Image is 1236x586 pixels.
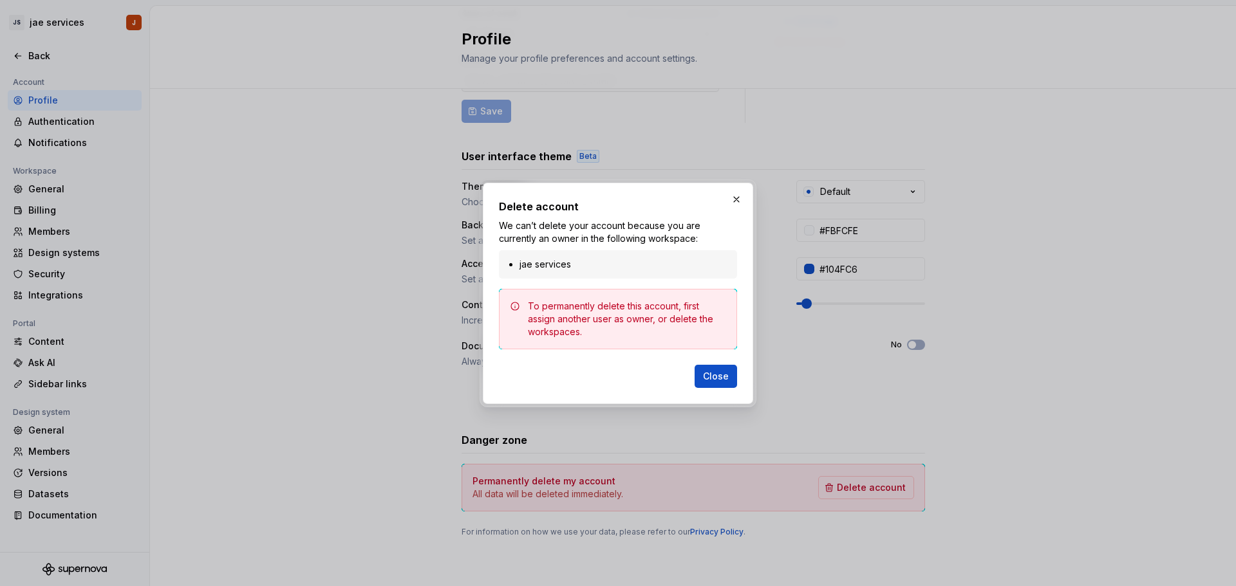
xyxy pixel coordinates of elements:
[528,300,726,338] div: To permanently delete this account, first assign another user as owner, or delete the workspaces.
[695,365,737,388] button: Close
[499,199,737,214] h2: Delete account
[520,258,729,271] li: jae services
[703,370,729,383] span: Close
[499,219,737,279] div: We can’t delete your account because you are currently an owner in the following workspace:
